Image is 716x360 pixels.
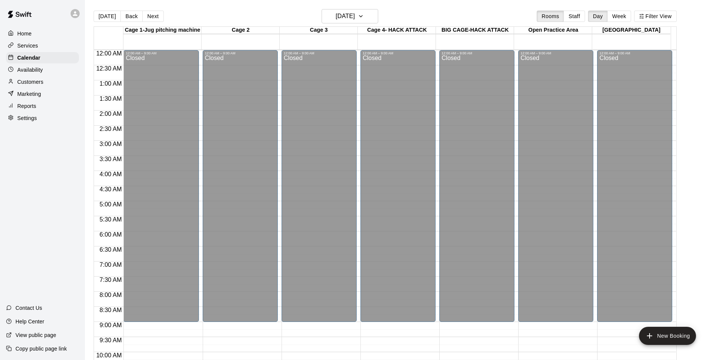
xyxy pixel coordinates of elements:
[6,88,79,100] a: Marketing
[202,27,280,34] div: Cage 2
[94,352,124,358] span: 10:00 AM
[17,66,43,74] p: Availability
[98,111,124,117] span: 2:00 AM
[126,51,196,55] div: 12:00 AM – 9:00 AM
[123,27,202,34] div: Cage 1-Jug pitching machine
[592,27,670,34] div: [GEOGRAPHIC_DATA]
[518,50,593,322] div: 12:00 AM – 9:00 AM: Closed
[442,55,512,325] div: Closed
[284,55,354,325] div: Closed
[284,51,354,55] div: 12:00 AM – 9:00 AM
[363,55,433,325] div: Closed
[6,100,79,112] a: Reports
[98,141,124,147] span: 3:00 AM
[639,327,696,345] button: add
[205,55,276,325] div: Closed
[98,80,124,87] span: 1:00 AM
[588,11,608,22] button: Day
[203,50,278,322] div: 12:00 AM – 9:00 AM: Closed
[98,307,124,313] span: 8:30 AM
[98,95,124,102] span: 1:30 AM
[6,76,79,88] a: Customers
[17,114,37,122] p: Settings
[98,262,124,268] span: 7:00 AM
[17,30,32,37] p: Home
[17,90,41,98] p: Marketing
[17,78,43,86] p: Customers
[98,186,124,192] span: 4:30 AM
[123,50,199,322] div: 12:00 AM – 9:00 AM: Closed
[142,11,163,22] button: Next
[205,51,276,55] div: 12:00 AM – 9:00 AM
[363,51,433,55] div: 12:00 AM – 9:00 AM
[436,27,514,34] div: BIG CAGE-HACK ATTACK
[98,277,124,283] span: 7:30 AM
[98,337,124,343] span: 9:30 AM
[6,28,79,39] a: Home
[15,331,56,339] p: View public page
[599,51,670,55] div: 12:00 AM – 9:00 AM
[322,9,378,23] button: [DATE]
[17,54,40,62] p: Calendar
[6,52,79,63] a: Calendar
[6,112,79,124] a: Settings
[358,27,436,34] div: Cage 4- HACK ATTACK
[98,171,124,177] span: 4:00 AM
[17,102,36,110] p: Reports
[607,11,631,22] button: Week
[520,55,591,325] div: Closed
[439,50,514,322] div: 12:00 AM – 9:00 AM: Closed
[98,201,124,208] span: 5:00 AM
[599,55,670,325] div: Closed
[282,50,357,322] div: 12:00 AM – 9:00 AM: Closed
[634,11,676,22] button: Filter View
[126,55,196,325] div: Closed
[98,126,124,132] span: 2:30 AM
[17,42,38,49] p: Services
[442,51,512,55] div: 12:00 AM – 9:00 AM
[98,216,124,223] span: 5:30 AM
[6,64,79,75] a: Availability
[15,318,44,325] p: Help Center
[98,246,124,253] span: 6:30 AM
[94,50,124,57] span: 12:00 AM
[98,292,124,298] span: 8:00 AM
[15,304,42,312] p: Contact Us
[280,27,358,34] div: Cage 3
[564,11,585,22] button: Staff
[94,65,124,72] span: 12:30 AM
[120,11,143,22] button: Back
[15,345,67,352] p: Copy public page link
[336,11,355,22] h6: [DATE]
[94,11,121,22] button: [DATE]
[537,11,564,22] button: Rooms
[98,231,124,238] span: 6:00 AM
[520,51,591,55] div: 12:00 AM – 9:00 AM
[6,40,79,51] a: Services
[360,50,436,322] div: 12:00 AM – 9:00 AM: Closed
[514,27,592,34] div: Open Practice Area
[597,50,672,322] div: 12:00 AM – 9:00 AM: Closed
[98,322,124,328] span: 9:00 AM
[98,156,124,162] span: 3:30 AM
